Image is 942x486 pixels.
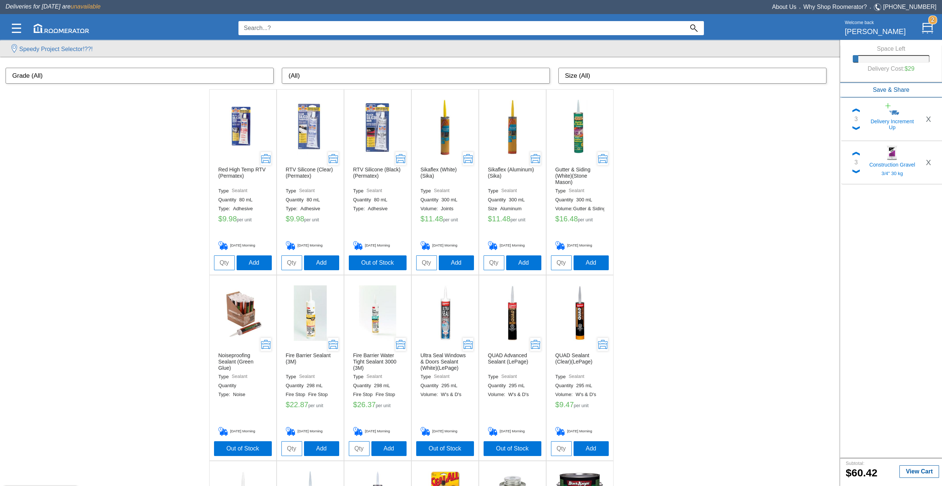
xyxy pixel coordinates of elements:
[421,215,470,226] h5: 11.48
[852,152,860,155] img: Up_Chevron.png
[921,113,936,125] button: X
[555,392,576,398] label: Volume:
[218,241,230,250] img: Delivery_Cart.png
[353,188,367,194] label: Type
[308,392,331,398] label: Fire Stop
[353,241,365,250] img: Delivery_Cart.png
[555,400,604,412] h5: 9.47
[488,427,500,436] img: Delivery_Cart.png
[840,83,942,97] button: Save & Share
[286,427,298,436] img: Delivery_Cart.png
[441,383,460,389] label: 295 mL
[349,255,407,270] button: Out of Stock
[885,145,899,160] img: 10110005_sm.jpg
[304,255,339,270] button: Add
[441,206,456,212] label: Joints
[218,392,233,398] label: Type:
[353,374,367,380] label: Type
[555,167,604,185] h6: Gutter & Siding (White)(Stone Mason)
[484,441,541,456] button: Out of Stock
[350,285,405,341] img: /app/images/Buttons/favicon.jpg
[555,215,559,223] label: $
[869,160,916,168] h5: Construction Gravel
[509,383,528,389] label: 295 mL
[71,3,101,10] span: unavailable
[218,374,232,380] label: Type
[233,206,255,212] label: Adhesive
[863,102,921,136] a: Delivery Increment Up
[353,241,402,250] h5: [DATE] Morning
[286,215,290,223] label: $
[574,255,609,270] button: Add
[852,108,860,112] img: Up_Chevron.png
[286,215,335,226] h5: 9.98
[576,197,595,203] label: 300 mL
[885,102,899,117] img: 99900009_sm.jpg
[353,400,357,409] label: $
[869,117,916,130] h5: Delivery Increment Up
[421,241,432,250] img: Delivery_Cart.png
[506,255,541,270] button: Add
[508,392,532,398] label: W's & D's
[353,206,368,212] label: Type:
[286,392,308,398] label: Fire Stop
[551,255,572,270] input: Qty
[555,352,604,371] h6: QUAD Sealant (Clear)(LePage)
[511,218,525,222] label: per unit
[300,206,323,212] label: Adhesive
[286,374,299,380] label: Type
[214,441,272,456] button: Out of Stock
[286,188,299,194] label: Type
[286,400,335,412] h5: 22.87
[286,197,307,203] label: Quantity
[485,285,540,341] img: /app/images/Buttons/favicon.jpg
[867,6,874,10] span: •
[772,4,796,10] a: About Us
[569,188,584,194] label: Sealant
[218,383,239,389] label: Quantity
[353,197,374,203] label: Quantity
[238,21,684,35] input: Search...?
[281,255,302,270] input: Qty
[421,383,441,389] label: Quantity
[846,467,878,479] b: 60.42
[283,100,338,155] img: /app/images/Buttons/favicon.jpg
[906,468,933,475] b: View Cart
[350,100,405,155] img: /app/images/Buttons/favicon.jpg
[218,215,223,223] label: $
[555,241,567,250] img: Delivery_Cart.png
[852,170,860,173] img: Down_Chevron.png
[899,465,939,478] button: View Cart
[232,374,247,380] label: Sealant
[485,100,540,155] img: /app/images/Buttons/favicon.jpg
[863,145,921,180] a: Construction Gravel3/4" 30 kg
[852,126,860,130] img: Down_Chevron.png
[416,255,437,270] input: Qty
[299,374,315,380] label: Sealant
[367,188,382,194] label: Sealant
[509,197,528,203] label: 300 mL
[421,197,441,203] label: Quantity
[218,427,267,436] h5: [DATE] Morning
[353,352,402,371] h6: Fire Barrier Water Tight Sealant 3000 (3M)
[376,403,391,408] label: per unit
[922,23,933,34] img: Cart.svg
[488,167,537,185] h6: Sikaflex (Aluminum)(Sika)
[855,158,858,167] div: 3
[434,188,450,194] label: Sealant
[308,403,323,408] label: per unit
[883,4,936,10] a: [PHONE_NUMBER]
[239,197,255,203] label: 80 mL
[690,24,698,32] img: Search_Icon.svg
[218,241,267,250] h5: [DATE] Morning
[804,4,867,10] a: Why Shop Roomerator?
[443,218,458,222] label: per unit
[555,197,576,203] label: Quantity
[286,383,307,389] label: Quantity
[349,441,370,456] input: Qty
[218,167,267,185] h6: Red High Temp RTV (Permatex)
[488,215,537,226] h5: 11.48
[853,46,929,52] h6: Space Left
[374,383,393,389] label: 298 mL
[555,427,567,436] img: Delivery_Cart.png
